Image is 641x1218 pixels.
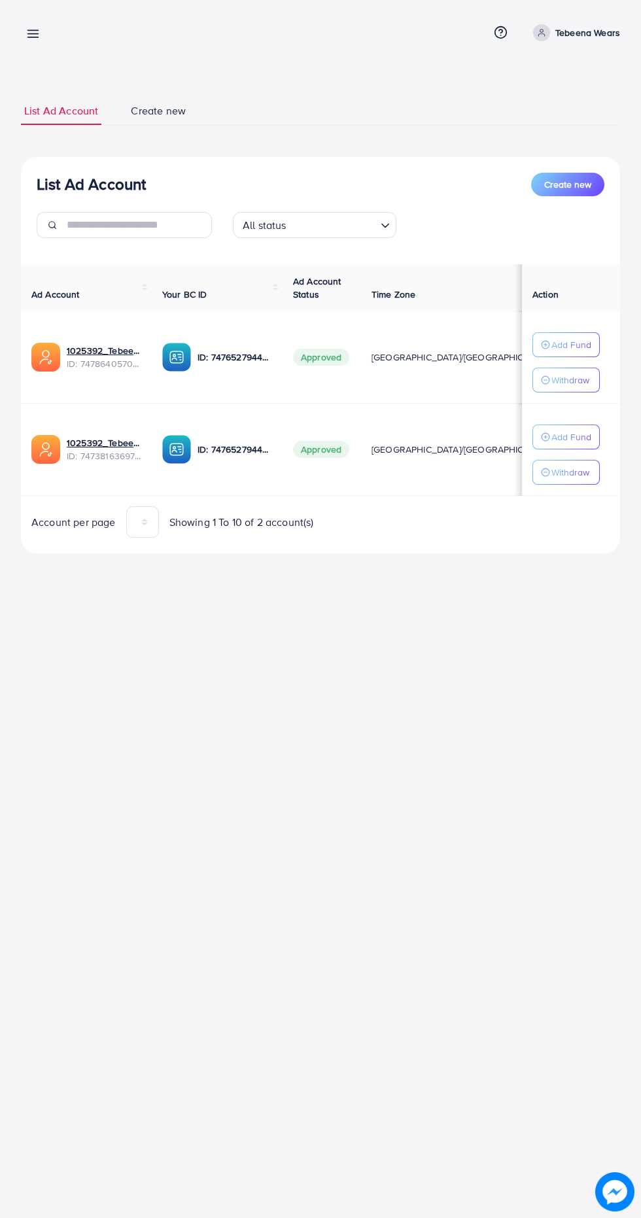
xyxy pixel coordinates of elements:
button: Create new [531,173,604,196]
button: Withdraw [532,460,600,485]
img: ic-ads-acc.e4c84228.svg [31,343,60,372]
div: Search for option [233,212,396,238]
p: Withdraw [551,372,589,388]
span: All status [240,216,289,235]
span: Account per page [31,515,116,530]
span: List Ad Account [24,103,98,118]
div: <span class='underline'>1025392_Tebeenawears Ad account_1740133483196</span></br>7473816369705009168 [67,436,141,463]
img: ic-ba-acc.ded83a64.svg [162,343,191,372]
span: Time Zone [372,288,415,301]
input: Search for option [290,213,375,235]
button: Add Fund [532,332,600,357]
span: [GEOGRAPHIC_DATA]/[GEOGRAPHIC_DATA] [372,351,553,364]
img: ic-ba-acc.ded83a64.svg [162,435,191,464]
img: image [596,1173,634,1211]
span: Ad Account Status [293,275,341,301]
span: Ad Account [31,288,80,301]
span: ID: 7473816369705009168 [67,449,141,462]
p: ID: 7476527944945549313 [198,349,272,365]
h3: List Ad Account [37,175,146,194]
img: ic-ads-acc.e4c84228.svg [31,435,60,464]
span: Create new [544,178,591,191]
span: Approved [293,441,349,458]
span: Showing 1 To 10 of 2 account(s) [169,515,314,530]
p: Tebeena Wears [555,25,620,41]
span: ID: 7478640570643251201 [67,357,141,370]
span: Approved [293,349,349,366]
a: Tebeena Wears [528,24,620,41]
p: Add Fund [551,337,591,353]
button: Withdraw [532,368,600,392]
p: Add Fund [551,429,591,445]
a: 1025392_Tebeena_1741256711649 [67,344,141,357]
a: 1025392_Tebeenawears Ad account_1740133483196 [67,436,141,449]
span: Action [532,288,559,301]
span: Your BC ID [162,288,207,301]
p: Withdraw [551,464,589,480]
div: <span class='underline'>1025392_Tebeena_1741256711649</span></br>7478640570643251201 [67,344,141,371]
p: ID: 7476527944945549313 [198,442,272,457]
button: Add Fund [532,425,600,449]
span: Create new [131,103,186,118]
span: [GEOGRAPHIC_DATA]/[GEOGRAPHIC_DATA] [372,443,553,456]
